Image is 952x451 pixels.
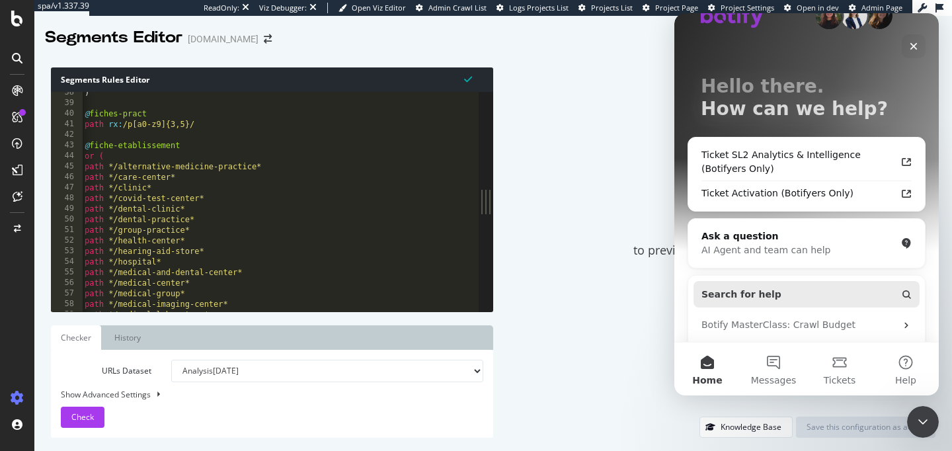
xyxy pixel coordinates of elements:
span: Search for help [27,274,107,288]
div: 51 [51,225,83,235]
a: History [104,325,151,350]
button: Check [61,407,104,428]
div: [DOMAIN_NAME] [188,32,258,46]
a: Ticket SL2 Analytics & Intelligence (Botifyers Only) [19,130,245,168]
div: 41 [51,119,83,130]
div: 59 [51,309,83,320]
label: URLs Dataset [51,360,161,382]
div: Ask a questionAI Agent and team can help [13,205,251,255]
div: Botify MasterClass: Crawl Budget [19,300,245,324]
div: 57 [51,288,83,299]
div: Segments Rules Editor [51,67,493,92]
a: Open Viz Editor [338,3,406,13]
div: Show Advanced Settings [51,389,473,400]
div: 49 [51,204,83,214]
div: 56 [51,278,83,288]
span: Logs Projects List [509,3,569,13]
span: Home [18,362,48,372]
div: 55 [51,267,83,278]
span: Help [221,362,242,372]
iframe: Intercom live chat [674,13,939,395]
a: Knowledge Base [699,421,793,432]
span: Messages [77,362,122,372]
span: Check [71,411,94,423]
div: 54 [51,257,83,267]
div: Knowledge Base [721,421,781,432]
div: 45 [51,161,83,172]
div: 46 [51,172,83,183]
div: arrow-right-arrow-left [264,34,272,44]
div: 50 [51,214,83,225]
a: Logs Projects List [496,3,569,13]
p: How can we help? [26,85,238,107]
span: Tickets [149,362,182,372]
a: Project Settings [708,3,774,13]
a: Admin Page [849,3,902,13]
iframe: Intercom live chat [907,406,939,438]
span: Admin Crawl List [428,3,487,13]
div: Close [227,21,251,45]
div: Botify MasterClass: Crawl Budget [27,305,221,319]
a: Project Page [643,3,698,13]
div: Save this configuration as active [807,421,925,432]
div: ReadOnly: [204,3,239,13]
a: Admin Crawl List [416,3,487,13]
button: Knowledge Base [699,417,793,438]
button: Tickets [132,329,198,382]
div: 52 [51,235,83,246]
span: Project Page [655,3,698,13]
div: Ask a question [27,216,221,230]
div: Ticket SL2 Analytics & Intelligence (Botifyers Only) [27,135,221,163]
span: Projects List [591,3,633,13]
div: 48 [51,193,83,204]
div: 39 [51,98,83,108]
div: 40 [51,108,83,119]
div: 53 [51,246,83,257]
button: Save this configuration as active [796,417,935,438]
a: Open in dev [784,3,839,13]
a: Projects List [578,3,633,13]
span: Open Viz Editor [352,3,406,13]
span: Syntax is valid [464,73,472,85]
p: Hello there. [26,62,238,85]
div: 43 [51,140,83,151]
a: Ticket Activation (Botifyers Only) [19,168,245,192]
span: Admin Page [861,3,902,13]
div: 38 [51,87,83,98]
span: Open in dev [797,3,839,13]
button: Help [198,329,264,382]
div: 47 [51,183,83,193]
div: AI Agent and team can help [27,230,221,244]
div: Viz Debugger: [259,3,307,13]
div: Segments Editor [45,26,182,49]
div: 58 [51,299,83,309]
span: Click on to preview rule definition result [633,225,809,259]
div: 44 [51,151,83,161]
a: Checker [51,325,101,350]
span: Project Settings [721,3,774,13]
button: Messages [66,329,132,382]
div: Ticket Activation (Botifyers Only) [27,173,221,187]
button: Search for help [19,268,245,294]
div: 42 [51,130,83,140]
